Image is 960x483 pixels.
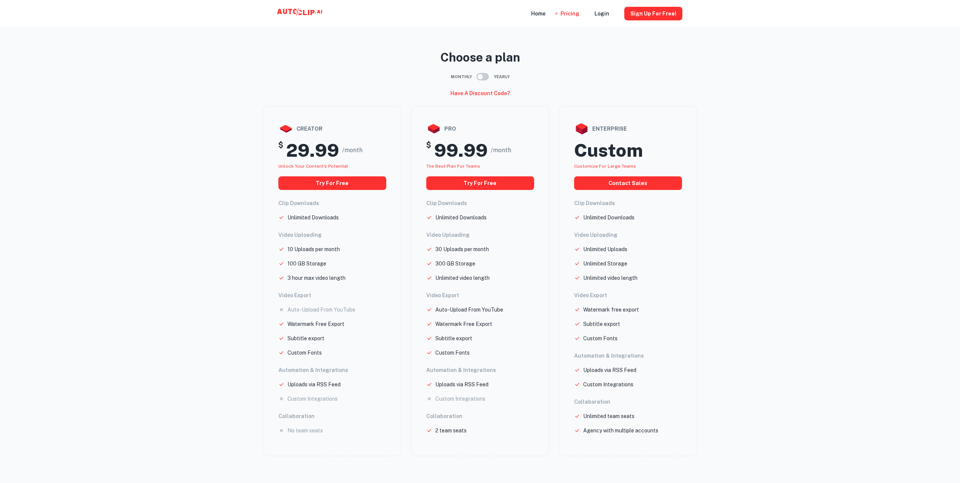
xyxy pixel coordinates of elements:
div: pro [426,121,534,136]
h6: Collaboration [426,412,534,420]
span: Customize for large teams [574,164,636,169]
span: Yearly [494,74,510,80]
p: Auto-Upload From YouTube [435,306,503,314]
p: 3 hour max video length [287,274,346,282]
p: Subtitle export [583,320,620,328]
h5: $ [278,139,283,161]
p: Uploads via RSS Feed [287,380,341,389]
h6: Video Export [426,291,534,299]
h6: Have a discount code? [450,89,510,97]
h6: Automation & Integrations [278,366,386,374]
p: No team seats [287,426,323,435]
p: 10 Uploads per month [287,245,340,253]
p: Custom Fonts [287,349,322,357]
button: Contact Sales [574,176,682,190]
button: Sign Up for free! [624,7,682,20]
p: Watermark Free Export [287,320,344,328]
p: Unlimited Storage [583,259,627,268]
p: Unlimited Downloads [583,213,634,222]
h6: Video Uploading [278,231,386,239]
p: Uploads via RSS Feed [583,366,636,374]
p: Unlimited team seats [583,412,634,420]
button: Try for free [278,176,386,190]
div: enterprise [574,121,682,136]
h2: 99.99 [434,139,488,161]
h6: Clip Downloads [574,199,682,207]
p: 30 Uploads per month [435,245,489,253]
h6: Clip Downloads [278,199,386,207]
span: Unlock your Content's potential [278,164,348,169]
p: Uploads via RSS Feed [435,380,488,389]
span: The best plan for teams [426,164,480,169]
p: Custom Integrations [583,380,633,389]
h5: $ [426,139,431,161]
span: Monthly [451,74,472,80]
p: Unlimited Downloads [435,213,487,222]
h2: Custom [574,139,643,161]
p: Custom Integrations [287,395,338,403]
h6: Video Uploading [426,231,534,239]
p: Custom Fonts [435,349,470,357]
p: 300 GB Storage [435,259,475,268]
h6: Collaboration [278,412,386,420]
p: 100 GB Storage [287,259,326,268]
p: Watermark Free Export [435,320,492,328]
h6: Clip Downloads [426,199,534,207]
p: Unlimited video length [583,274,637,282]
h6: Collaboration [574,398,682,406]
h6: Video Export [278,291,386,299]
p: Watermark free export [583,306,639,314]
p: Custom Fonts [583,334,617,343]
span: /month [342,146,362,155]
p: Unlimited Downloads [287,213,339,222]
span: /month [491,146,511,155]
p: Auto-Upload From YouTube [287,306,355,314]
div: creator [278,121,386,136]
p: Custom Integrations [435,395,485,403]
h2: 29.99 [286,139,339,161]
p: Choose a plan [263,48,697,66]
h6: Automation & Integrations [426,366,534,374]
h6: Video Export [574,291,682,299]
p: Agency with multiple accounts [583,426,658,435]
p: Subtitle export [287,334,324,343]
h6: Automation & Integrations [574,352,682,360]
p: 2 team seats [435,426,467,435]
button: Have a discount code? [447,87,513,100]
button: Try for free [426,176,534,190]
p: Subtitle export [435,334,472,343]
p: Unlimited video length [435,274,490,282]
p: Unlimited Uploads [583,245,627,253]
h6: Video Uploading [574,231,682,239]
